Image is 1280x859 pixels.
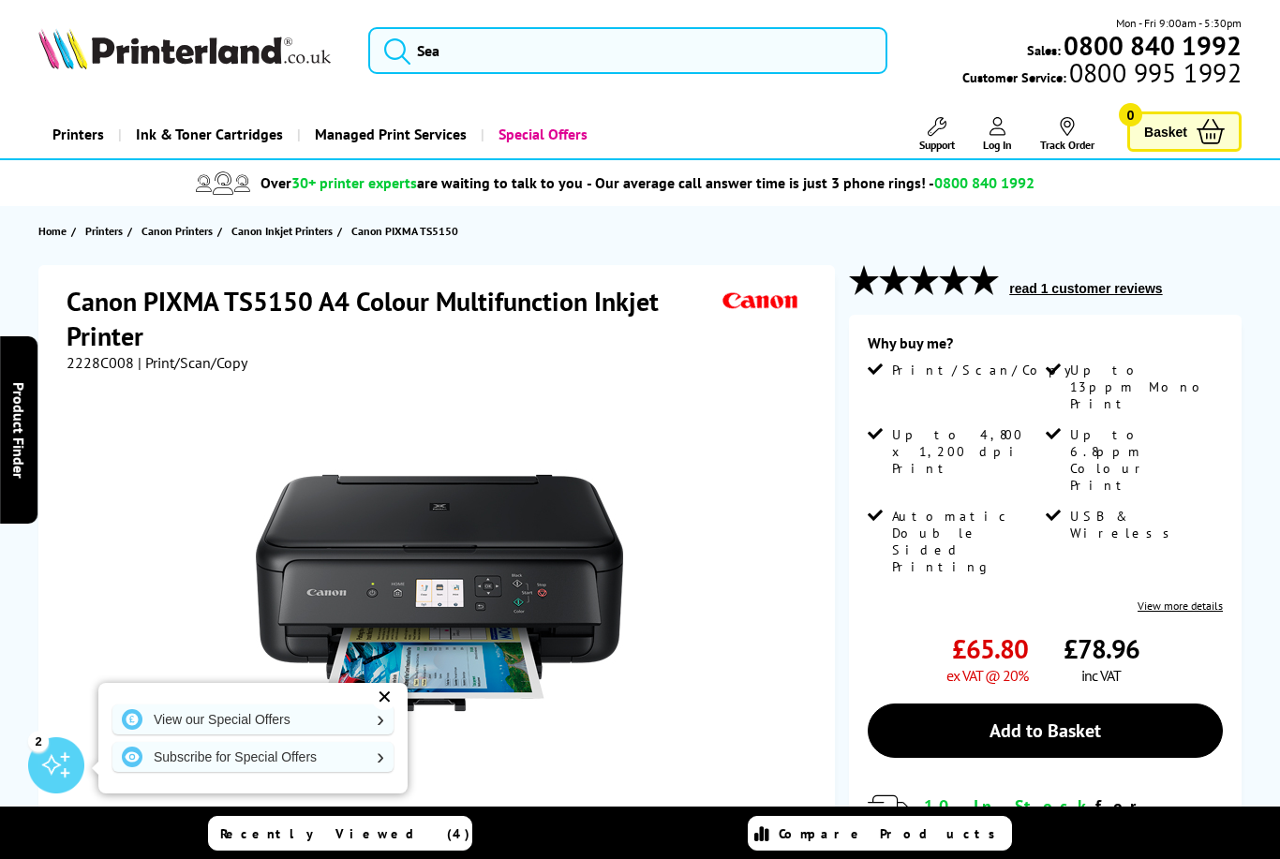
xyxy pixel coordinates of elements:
a: Printers [38,111,118,158]
span: Up to 6.8ppm Colour Print [1070,426,1220,494]
span: Printers [85,221,123,241]
img: Canon [718,284,804,318]
a: Canon Printers [141,221,217,241]
a: Special Offers [481,111,602,158]
span: £65.80 [952,631,1028,666]
a: Compare Products [748,816,1012,851]
span: 0 [1119,103,1142,126]
a: Ink & Toner Cartridges [118,111,297,158]
a: Recently Viewed (4) [208,816,472,851]
span: Basket [1144,119,1187,144]
span: Recently Viewed (4) [220,825,470,842]
span: | Print/Scan/Copy [138,353,247,372]
span: ex VAT @ 20% [946,666,1028,685]
span: 10 In Stock [924,795,1095,817]
span: USB & Wireless [1070,508,1220,541]
a: Log In [983,117,1012,152]
span: Log In [983,138,1012,152]
a: Printers [85,221,127,241]
span: Print/Scan/Copy [892,362,1085,378]
a: View more details [1138,599,1223,613]
span: Product Finder [9,381,28,478]
a: 0800 840 1992 [1061,37,1242,54]
span: inc VAT [1081,666,1121,685]
a: Support [919,117,955,152]
span: Sales: [1027,41,1061,59]
a: Add to Basket [868,703,1223,758]
span: 0800 840 1992 [934,173,1034,192]
a: Track Order [1040,117,1094,152]
span: Mon - Fri 9:00am - 5:30pm [1116,14,1242,32]
div: 2 [28,731,49,751]
a: Printerland Logo [38,28,345,73]
img: Canon PIXMA TS5150 [256,409,623,777]
span: Home [38,221,67,241]
a: Basket 0 [1127,111,1242,152]
span: Canon Printers [141,221,213,241]
a: Subscribe for Special Offers [112,742,394,772]
span: Compare Products [779,825,1005,842]
span: Customer Service: [962,64,1242,86]
a: View our Special Offers [112,704,394,734]
b: 0800 840 1992 [1064,28,1242,63]
div: Why buy me? [868,333,1223,362]
button: read 1 customer reviews [1004,280,1168,297]
span: 0800 995 1992 [1066,64,1242,81]
span: £78.96 [1064,631,1139,666]
span: Canon PIXMA TS5150 [351,221,458,241]
img: Printerland Logo [38,28,331,69]
a: Managed Print Services [297,111,481,158]
span: Automatic Double Sided Printing [892,508,1042,575]
span: Over are waiting to talk to you [260,173,583,192]
a: Canon PIXMA TS5150 [351,221,463,241]
span: 30+ printer experts [291,173,417,192]
span: 2228C008 [67,353,134,372]
a: Home [38,221,71,241]
input: Sea [368,27,887,74]
a: Canon Inkjet Printers [231,221,337,241]
span: Up to 13ppm Mono Print [1070,362,1220,412]
div: ✕ [371,684,397,710]
h1: Canon PIXMA TS5150 A4 Colour Multifunction Inkjet Printer [67,284,718,353]
span: Ink & Toner Cartridges [136,111,283,158]
span: Canon Inkjet Printers [231,221,333,241]
span: - Our average call answer time is just 3 phone rings! - [587,173,1034,192]
span: Support [919,138,955,152]
span: Up to 4,800 x 1,200 dpi Print [892,426,1042,477]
